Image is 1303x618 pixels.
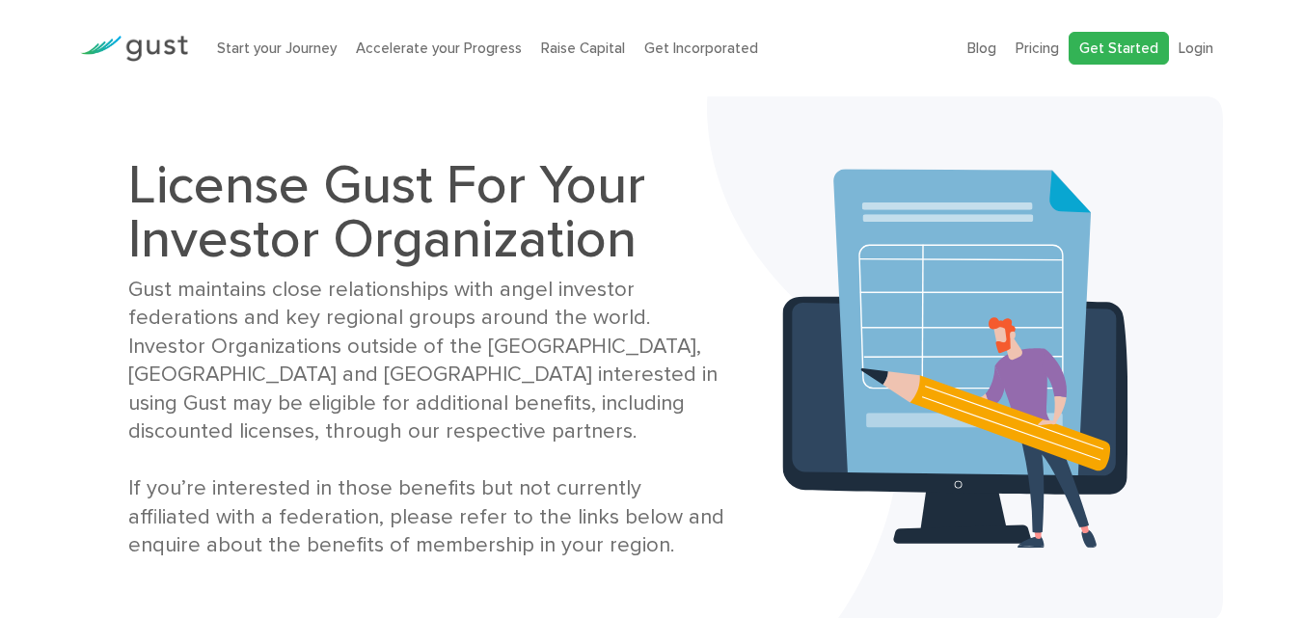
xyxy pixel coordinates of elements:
h1: License Gust For Your Investor Organization [128,158,727,266]
a: Pricing [1016,40,1059,57]
a: Raise Capital [541,40,625,57]
a: Accelerate your Progress [356,40,522,57]
a: Get Incorporated [644,40,758,57]
div: Gust maintains close relationships with angel investor federations and key regional groups around... [128,276,727,560]
a: Login [1179,40,1213,57]
img: Gust Logo [80,36,188,62]
a: Start your Journey [217,40,337,57]
a: Get Started [1069,32,1169,66]
a: Blog [967,40,996,57]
